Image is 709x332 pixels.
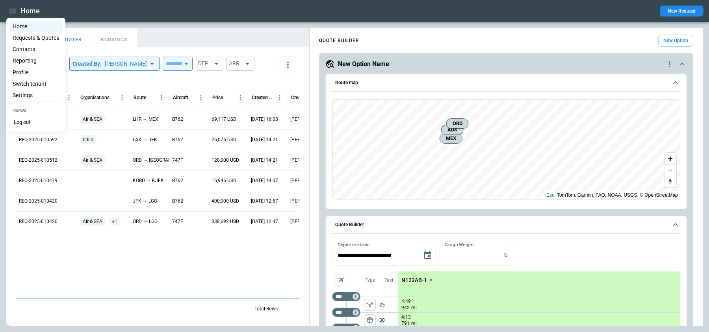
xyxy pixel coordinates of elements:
[9,32,62,44] a: Requests & Quotes
[9,116,35,128] button: Log out
[9,55,62,66] a: Reporting
[9,44,62,55] a: Contacts
[9,67,62,78] a: Profile
[9,78,62,90] li: Switch tenant
[9,21,62,32] a: Home
[9,105,62,116] p: Aerios
[9,90,62,101] a: Settings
